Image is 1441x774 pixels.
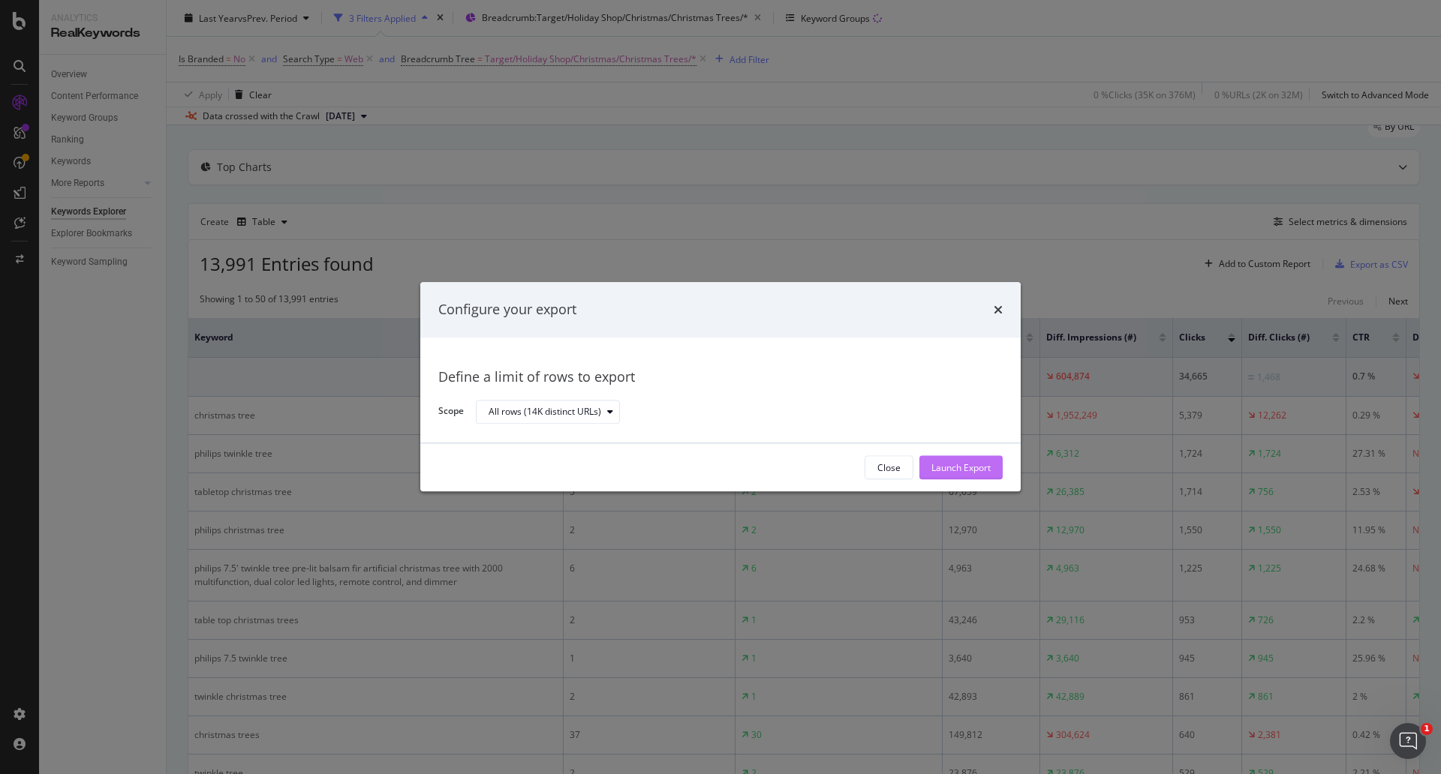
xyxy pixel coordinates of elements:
[438,405,464,421] label: Scope
[489,407,601,416] div: All rows (14K distinct URLs)
[1421,723,1433,735] span: 1
[919,456,1003,480] button: Launch Export
[476,400,620,424] button: All rows (14K distinct URLs)
[931,461,991,474] div: Launch Export
[994,300,1003,319] div: times
[865,456,913,480] button: Close
[438,367,1003,387] div: Define a limit of rows to export
[1390,723,1426,759] iframe: Intercom live chat
[438,300,576,319] div: Configure your export
[877,461,901,474] div: Close
[420,282,1021,491] div: modal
